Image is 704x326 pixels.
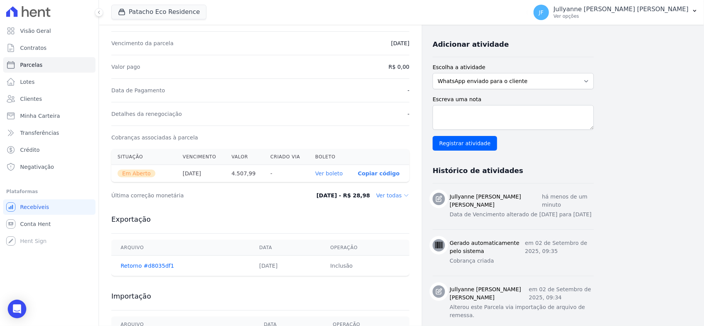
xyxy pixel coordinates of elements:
[111,134,198,141] dt: Cobranças associadas à parcela
[111,149,177,165] th: Situação
[250,240,321,256] th: Data
[20,27,51,35] span: Visão Geral
[3,199,95,215] a: Recebíveis
[20,163,54,171] span: Negativação
[20,61,43,69] span: Parcelas
[376,192,409,199] dd: Ver todas
[20,112,60,120] span: Minha Carteira
[111,215,409,224] h3: Exportação
[3,159,95,175] a: Negativação
[264,149,309,165] th: Criado via
[20,44,46,52] span: Contratos
[111,292,409,301] h3: Importação
[3,125,95,141] a: Transferências
[389,63,409,71] dd: R$ 0,00
[433,136,497,151] input: Registrar atividade
[450,303,594,319] p: Alterou este Parcela via importação de arquivo de remessa.
[118,170,155,177] span: Em Aberto
[407,110,409,118] dd: -
[433,40,509,49] h3: Adicionar atividade
[433,63,594,71] label: Escolha a atividade
[542,193,594,209] p: há menos de um minuto
[111,87,165,94] dt: Data de Pagamento
[20,220,51,228] span: Conta Hent
[529,285,594,302] p: em 02 de Setembro de 2025, 09:34
[121,263,174,269] a: Retorno #d8035df1
[8,300,26,318] div: Open Intercom Messenger
[20,203,49,211] span: Recebíveis
[225,149,264,165] th: Valor
[111,63,140,71] dt: Valor pago
[20,95,42,103] span: Clientes
[539,10,544,15] span: JF
[309,149,351,165] th: Boleto
[391,39,409,47] dd: [DATE]
[177,165,225,182] th: [DATE]
[111,240,250,256] th: Arquivo
[264,165,309,182] th: -
[225,165,264,182] th: 4.507,99
[111,5,206,19] button: Patacho Eco Residence
[433,166,523,175] h3: Histórico de atividades
[111,110,182,118] dt: Detalhes da renegociação
[3,142,95,158] a: Crédito
[450,239,525,255] h3: Gerado automaticamente pelo sistema
[20,129,59,137] span: Transferências
[111,192,288,199] dt: Última correção monetária
[525,239,594,255] p: em 02 de Setembro de 2025, 09:35
[111,39,174,47] dt: Vencimento da parcela
[3,23,95,39] a: Visão Geral
[433,95,594,104] label: Escreva uma nota
[3,40,95,56] a: Contratos
[3,91,95,107] a: Clientes
[3,57,95,73] a: Parcelas
[250,256,321,276] td: [DATE]
[450,285,529,302] h3: Jullyanne [PERSON_NAME] [PERSON_NAME]
[358,170,400,177] button: Copiar código
[554,5,689,13] p: Jullyanne [PERSON_NAME] [PERSON_NAME]
[554,13,689,19] p: Ver opções
[6,187,92,196] div: Plataformas
[321,256,409,276] td: Inclusão
[3,74,95,90] a: Lotes
[450,211,594,219] p: Data de Vencimento alterado de [DATE] para [DATE]
[450,257,594,265] p: Cobrança criada
[321,240,409,256] th: Operação
[20,78,35,86] span: Lotes
[20,146,40,154] span: Crédito
[3,108,95,124] a: Minha Carteira
[3,216,95,232] a: Conta Hent
[407,87,409,94] dd: -
[177,149,225,165] th: Vencimento
[315,170,343,177] a: Ver boleto
[316,192,370,199] dd: [DATE] - R$ 28,98
[450,193,542,209] h3: Jullyanne [PERSON_NAME] [PERSON_NAME]
[527,2,704,23] button: JF Jullyanne [PERSON_NAME] [PERSON_NAME] Ver opções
